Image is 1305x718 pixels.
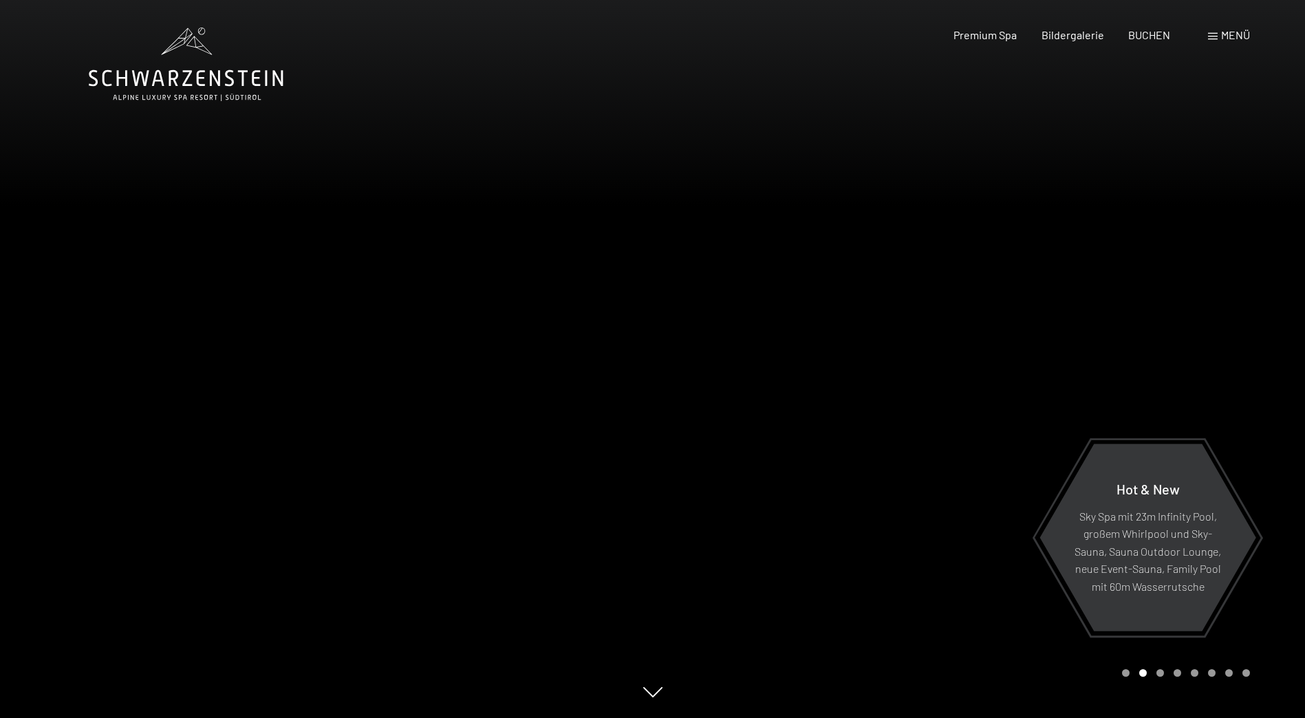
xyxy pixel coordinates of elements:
p: Sky Spa mit 23m Infinity Pool, großem Whirlpool und Sky-Sauna, Sauna Outdoor Lounge, neue Event-S... [1073,507,1222,595]
a: Bildergalerie [1042,28,1104,41]
div: Carousel Page 8 [1242,669,1250,677]
div: Carousel Page 7 [1225,669,1233,677]
div: Carousel Page 5 [1191,669,1198,677]
div: Carousel Page 4 [1174,669,1181,677]
div: Carousel Page 2 (Current Slide) [1139,669,1147,677]
a: Premium Spa [953,28,1017,41]
div: Carousel Page 6 [1208,669,1216,677]
div: Carousel Page 3 [1156,669,1164,677]
a: BUCHEN [1128,28,1170,41]
span: Menü [1221,28,1250,41]
div: Carousel Pagination [1117,669,1250,677]
a: Hot & New Sky Spa mit 23m Infinity Pool, großem Whirlpool und Sky-Sauna, Sauna Outdoor Lounge, ne... [1039,443,1257,632]
div: Carousel Page 1 [1122,669,1130,677]
span: Hot & New [1117,480,1180,497]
